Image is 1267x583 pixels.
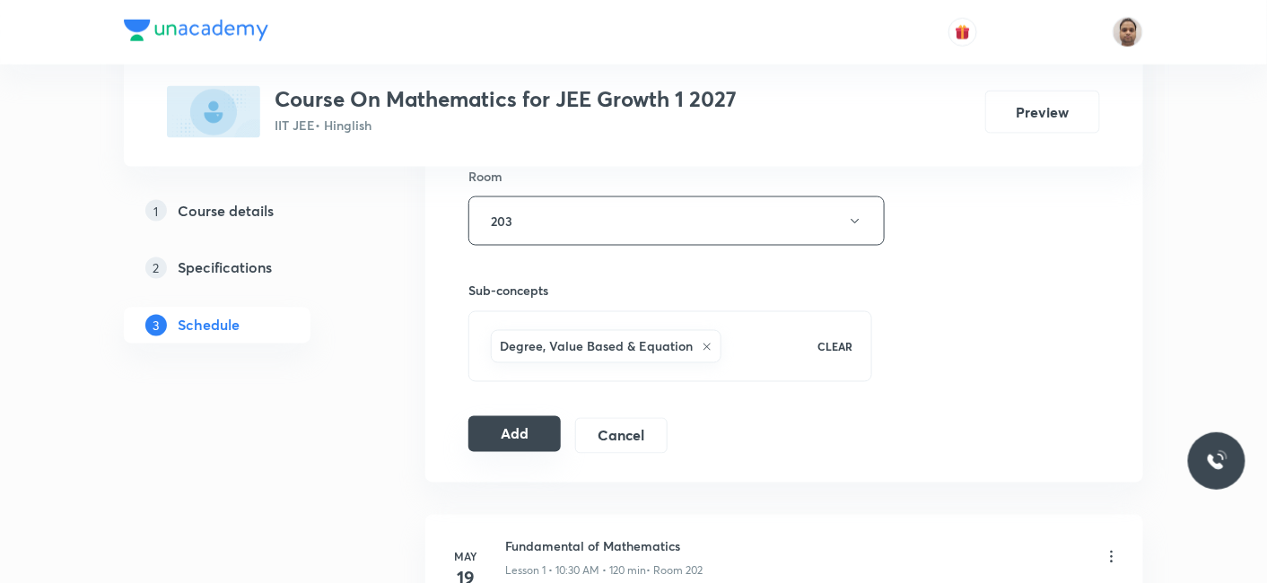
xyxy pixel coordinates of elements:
[448,549,484,565] h6: May
[818,339,853,355] p: CLEAR
[145,257,167,279] p: 2
[1206,450,1228,472] img: ttu
[500,337,693,356] h6: Degree, Value Based & Equation
[124,250,368,286] a: 2Specifications
[275,86,737,112] h3: Course On Mathematics for JEE Growth 1 2027
[985,91,1100,134] button: Preview
[468,196,885,246] button: 203
[178,315,240,336] h5: Schedule
[955,24,971,40] img: avatar
[948,18,977,47] button: avatar
[145,315,167,336] p: 3
[575,418,668,454] button: Cancel
[505,563,646,579] p: Lesson 1 • 10:30 AM • 120 min
[124,193,368,229] a: 1Course details
[468,282,872,300] h6: Sub-concepts
[178,257,272,279] h5: Specifications
[468,167,502,186] h6: Room
[178,200,274,222] h5: Course details
[124,20,268,46] a: Company Logo
[505,537,703,556] h6: Fundamental of Mathematics
[1113,17,1143,48] img: Shekhar Banerjee
[275,116,737,135] p: IIT JEE • Hinglish
[167,86,260,138] img: 66CC535F-13DC-41A6-9AA0-15349518623E_plus.png
[646,563,703,579] p: • Room 202
[145,200,167,222] p: 1
[468,416,561,452] button: Add
[124,20,268,41] img: Company Logo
